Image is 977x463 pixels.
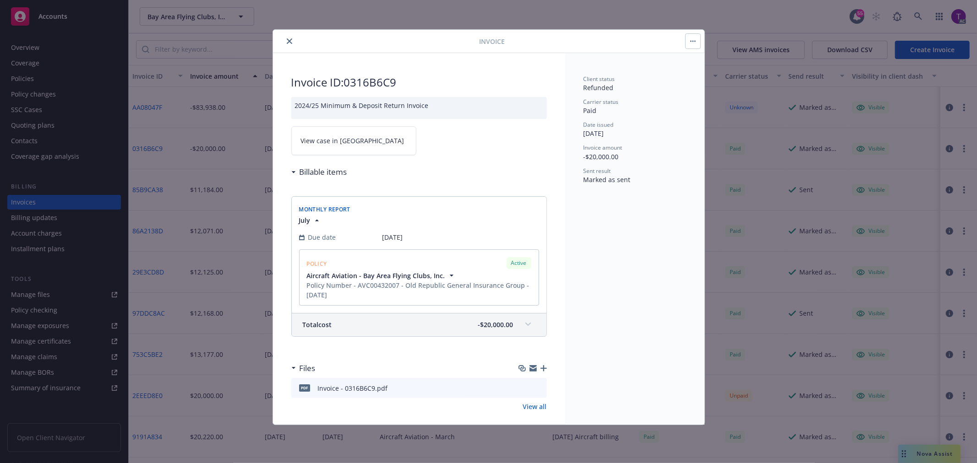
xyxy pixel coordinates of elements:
button: July [299,215,322,225]
div: Invoice - 0316B6C9.pdf [318,383,388,393]
h2: Invoice ID: 0316B6C9 [291,75,547,90]
span: -$20,000.00 [478,320,513,329]
span: View case in [GEOGRAPHIC_DATA] [301,136,404,145]
div: Active [507,257,531,269]
span: Monthly Report [299,205,350,213]
h3: Billable items [300,166,347,178]
span: July [299,215,311,225]
span: [DATE] [584,129,604,138]
button: close [284,36,295,47]
span: Sent result [584,167,611,175]
button: download file [520,383,528,393]
div: 2024/25 Minimum & Deposit Return Invoice [291,97,547,119]
span: Invoice amount [584,144,622,151]
div: Billable items [291,166,347,178]
span: Marked as sent [584,175,631,184]
span: Aircraft Aviation - Bay Area Flying Clubs, Inc. [307,271,445,280]
span: POLICY [307,260,327,268]
span: Client status [584,75,615,83]
span: Carrier status [584,98,619,106]
span: Refunded [584,83,614,92]
div: Totalcost-$20,000.00 [292,313,546,336]
span: [DATE] [382,232,403,242]
span: Invoice [480,37,505,46]
span: Total cost [303,320,332,329]
span: Date issued [584,121,614,129]
span: Paid [584,106,597,115]
span: Due date [308,232,336,242]
div: Policy Number - AVC00432007 - Old Republic General Insurance Group - [DATE] [307,280,533,300]
h3: Files [300,362,316,374]
span: -$20,000.00 [584,152,619,161]
span: pdf [299,384,310,391]
a: View all [523,402,547,411]
div: Files [291,362,316,374]
button: preview file [535,383,543,393]
button: Aircraft Aviation - Bay Area Flying Clubs, Inc. [307,271,533,280]
a: View case in [GEOGRAPHIC_DATA] [291,126,416,155]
